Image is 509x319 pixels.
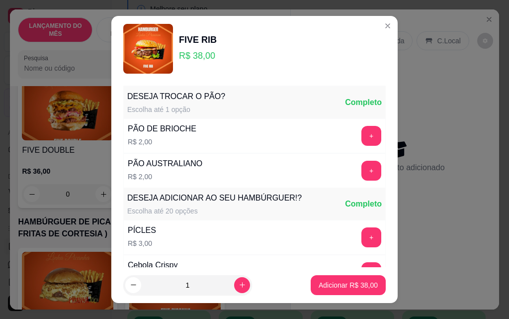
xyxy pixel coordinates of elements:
[127,91,225,103] div: DESEJA TROCAR O PÃO?
[125,277,141,293] button: decrease-product-quantity
[128,238,156,248] p: R$ 3,00
[361,227,381,247] button: add
[128,123,196,135] div: PÃO DE BRIOCHE
[319,280,378,290] p: Adicionar R$ 38,00
[128,224,156,236] div: PÍCLES
[179,49,217,63] p: R$ 38,00
[179,33,217,47] div: FIVE RIB
[361,126,381,146] button: add
[380,18,396,34] button: Close
[311,275,386,295] button: Adicionar R$ 38,00
[128,259,177,271] div: Cebola Crispy
[361,161,381,181] button: add
[127,105,225,114] div: Escolha até 1 opção
[123,24,173,74] img: product-image
[361,262,381,282] button: add
[345,97,382,108] div: Completo
[128,137,196,147] p: R$ 2,00
[127,206,302,216] div: Escolha até 20 opções
[127,192,302,204] div: DESEJA ADICIONAR AO SEU HAMBÚRGUER!?
[234,277,250,293] button: increase-product-quantity
[345,198,382,210] div: Completo
[128,158,202,170] div: PÃO AUSTRALIANO
[128,172,202,182] p: R$ 2,00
